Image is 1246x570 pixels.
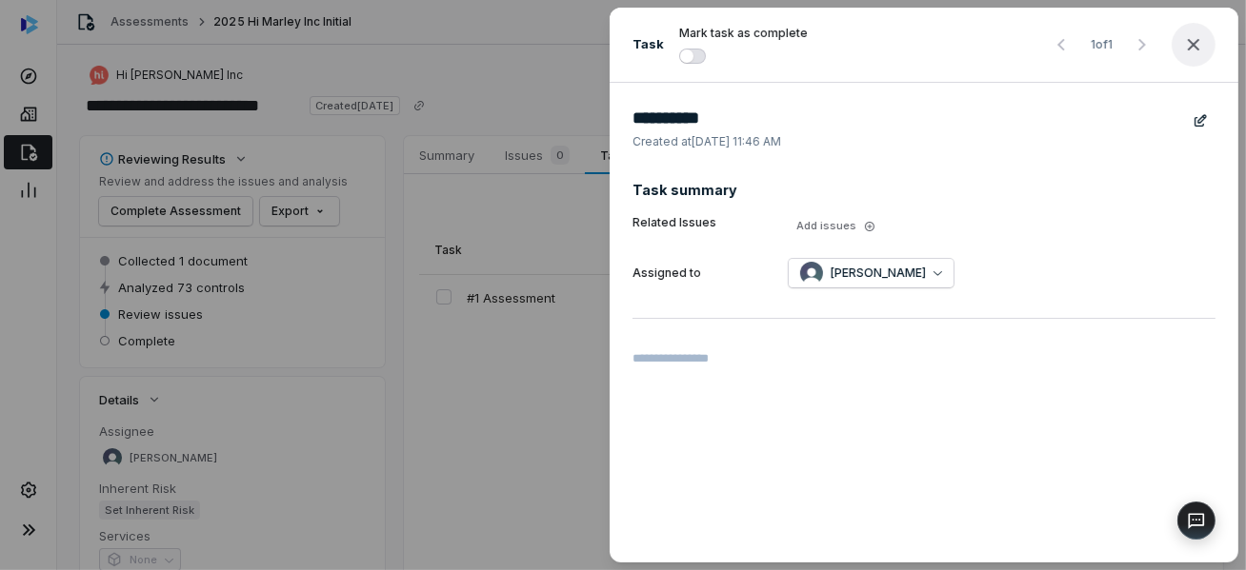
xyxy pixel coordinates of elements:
span: [PERSON_NAME] [831,265,926,281]
span: Task [633,35,664,54]
span: 1 of 1 [1091,37,1113,52]
label: Related Issues [633,215,766,230]
span: Mark task as complete [679,26,808,40]
span: Created at [DATE] 11:46 AM [633,134,1185,149]
span: Task summary [633,180,1216,200]
button: Add issues [789,215,883,238]
img: Anita Ritter avatar [800,262,823,285]
label: Assigned to [633,265,766,281]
